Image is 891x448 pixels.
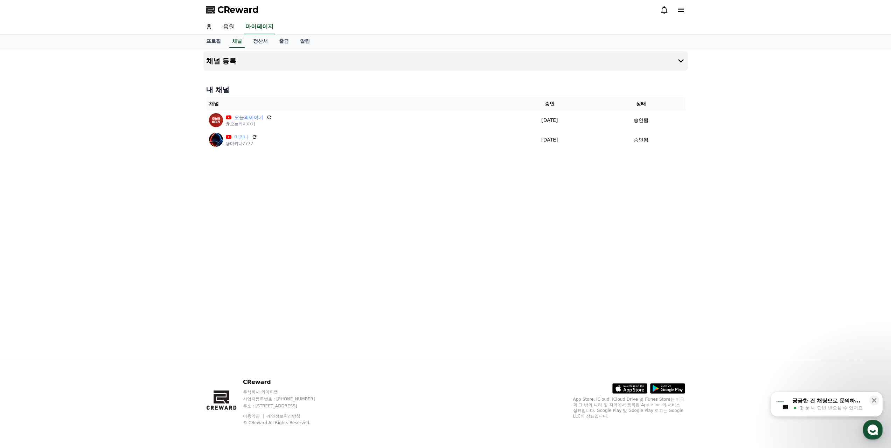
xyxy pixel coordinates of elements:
a: 이용약관 [243,414,265,419]
p: 주소 : [STREET_ADDRESS] [243,403,328,409]
p: @마키나7777 [226,141,257,146]
p: © CReward All Rights Reserved. [243,420,328,426]
p: [DATE] [504,117,594,124]
th: 상태 [597,97,685,110]
img: 마키나 [209,133,223,147]
img: 오늘의이야기 [209,113,223,127]
a: 알림 [294,35,315,48]
p: 승인됨 [634,117,648,124]
th: 승인 [502,97,597,110]
a: 음원 [217,20,240,34]
p: 사업자등록번호 : [PHONE_NUMBER] [243,396,328,402]
a: CReward [206,4,259,15]
a: 정산서 [248,35,273,48]
a: 홈 [201,20,217,34]
th: 채널 [206,97,502,110]
p: @오늘의이야기 [226,121,272,127]
p: CReward [243,378,328,386]
a: 출금 [273,35,294,48]
span: CReward [217,4,259,15]
p: 주식회사 와이피랩 [243,389,328,395]
h4: 내 채널 [206,85,685,95]
h4: 채널 등록 [206,57,237,65]
p: 승인됨 [634,136,648,144]
a: 프로필 [201,35,227,48]
p: [DATE] [504,136,594,144]
a: 마키나 [234,133,249,141]
p: App Store, iCloud, iCloud Drive 및 iTunes Store는 미국과 그 밖의 나라 및 지역에서 등록된 Apple Inc.의 서비스 상표입니다. Goo... [573,397,685,419]
a: 오늘의이야기 [234,114,264,121]
a: 개인정보처리방침 [267,414,300,419]
a: 채널 [229,35,245,48]
a: 마이페이지 [244,20,275,34]
button: 채널 등록 [203,51,688,71]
